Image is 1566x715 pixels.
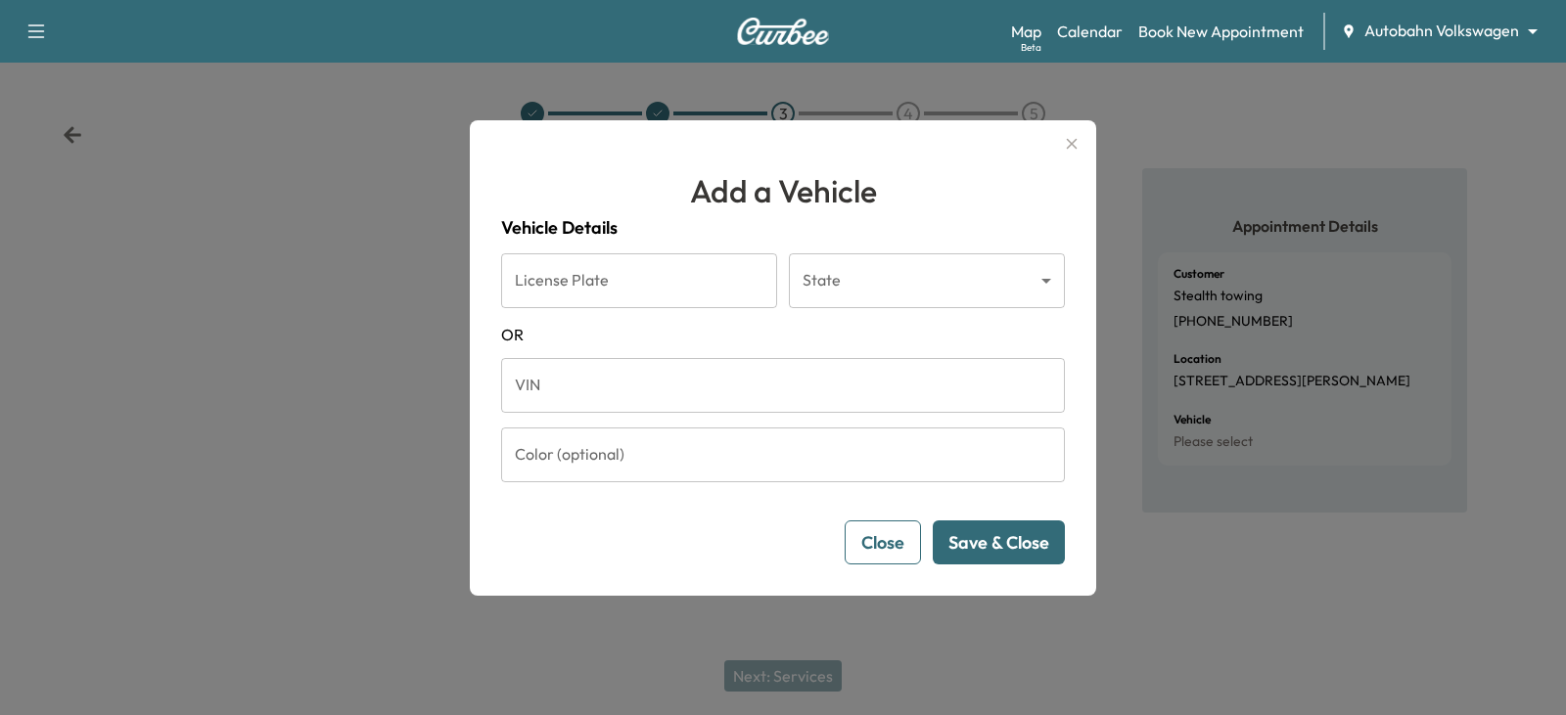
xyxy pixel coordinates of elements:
a: MapBeta [1011,20,1041,43]
a: Calendar [1057,20,1123,43]
span: Autobahn Volkswagen [1364,20,1519,42]
img: Curbee Logo [736,18,830,45]
button: Close [845,520,921,564]
h4: Vehicle Details [501,214,1065,242]
span: OR [501,323,1065,346]
button: Save & Close [933,520,1065,564]
div: Beta [1021,40,1041,55]
h1: Add a Vehicle [501,167,1065,214]
a: Book New Appointment [1138,20,1304,43]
